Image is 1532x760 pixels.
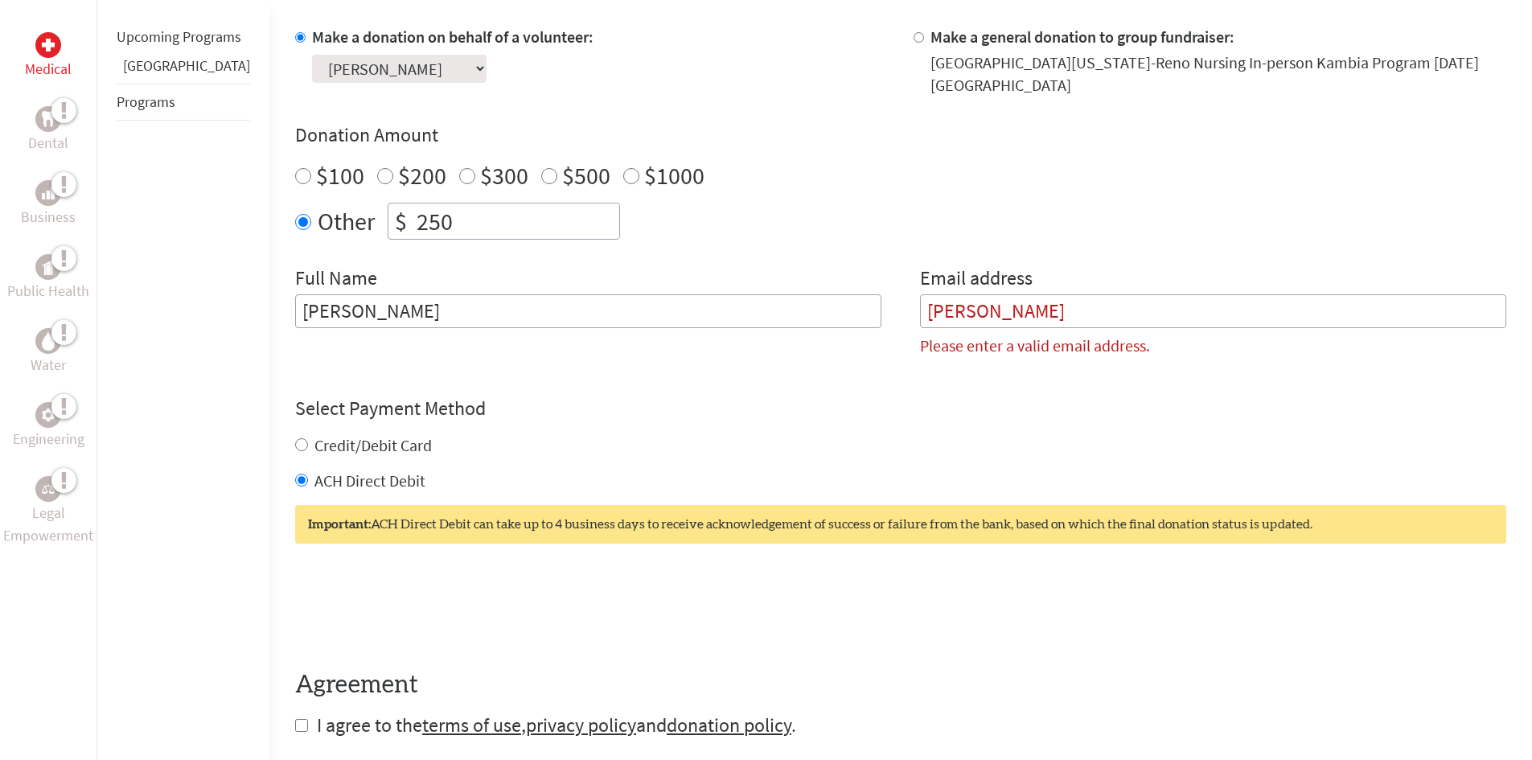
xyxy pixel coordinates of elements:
[35,254,61,280] div: Public Health
[295,396,1506,421] h4: Select Payment Method
[35,402,61,428] div: Engineering
[35,328,61,354] div: Water
[480,160,528,191] label: $300
[31,328,66,376] a: WaterWater
[31,354,66,376] p: Water
[28,106,68,154] a: DentalDental
[295,671,1506,700] h4: Agreement
[117,19,250,55] li: Upcoming Programs
[317,713,796,737] span: I agree to the , and .
[42,484,55,494] img: Legal Empowerment
[930,51,1506,97] div: [GEOGRAPHIC_DATA][US_STATE]-Reno Nursing In-person Kambia Program [DATE] [GEOGRAPHIC_DATA]
[117,84,250,121] li: Programs
[295,265,377,294] label: Full Name
[42,111,55,126] img: Dental
[25,32,72,80] a: MedicalMedical
[312,27,593,47] label: Make a donation on behalf of a volunteer:
[35,106,61,132] div: Dental
[644,160,704,191] label: $1000
[21,180,76,228] a: BusinessBusiness
[398,160,446,191] label: $200
[920,265,1033,294] label: Email address
[388,203,413,239] div: $
[13,428,84,450] p: Engineering
[42,259,55,275] img: Public Health
[314,470,425,491] label: ACH Direct Debit
[117,92,175,111] a: Programs
[42,187,55,199] img: Business
[667,713,791,737] a: donation policy
[7,254,89,302] a: Public HealthPublic Health
[117,55,250,84] li: Belize
[21,206,76,228] p: Business
[3,502,93,547] p: Legal Empowerment
[920,335,1150,357] label: Please enter a valid email address.
[295,505,1506,544] div: ACH Direct Debit can take up to 4 business days to receive acknowledgement of success or failure ...
[42,39,55,51] img: Medical
[316,160,364,191] label: $100
[920,294,1506,328] input: Your Email
[318,203,375,240] label: Other
[295,122,1506,148] h4: Donation Amount
[314,435,432,455] label: Credit/Debit Card
[42,409,55,421] img: Engineering
[413,203,619,239] input: Enter Amount
[422,713,521,737] a: terms of use
[13,402,84,450] a: EngineeringEngineering
[117,27,241,46] a: Upcoming Programs
[562,160,610,191] label: $500
[35,476,61,502] div: Legal Empowerment
[35,180,61,206] div: Business
[930,27,1234,47] label: Make a general donation to group fundraiser:
[42,331,55,350] img: Water
[3,476,93,547] a: Legal EmpowermentLegal Empowerment
[25,58,72,80] p: Medical
[308,518,371,531] strong: Important:
[123,56,250,75] a: [GEOGRAPHIC_DATA]
[28,132,68,154] p: Dental
[35,32,61,58] div: Medical
[295,576,540,639] iframe: reCAPTCHA
[526,713,636,737] a: privacy policy
[295,294,881,328] input: Enter Full Name
[7,280,89,302] p: Public Health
